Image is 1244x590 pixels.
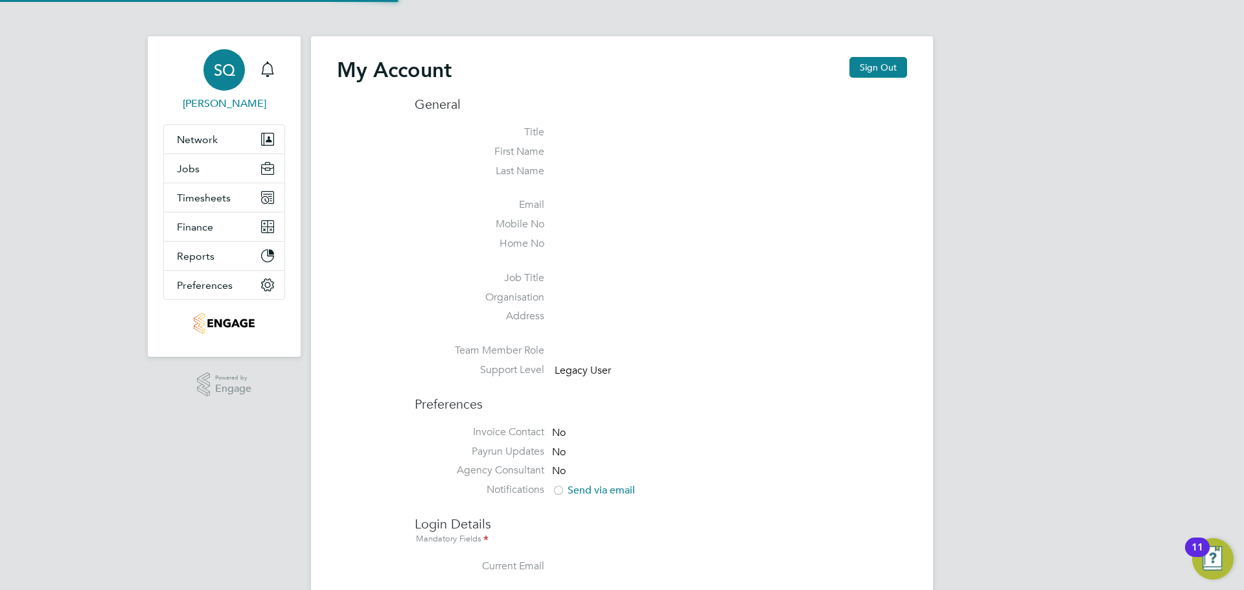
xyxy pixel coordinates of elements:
span: Network [177,133,218,146]
label: Team Member Role [415,344,544,357]
a: SQ[PERSON_NAME] [163,49,285,111]
label: Title [415,126,544,139]
label: Invoice Contact [415,425,544,439]
span: Send via email [552,484,635,497]
label: Support Level [415,363,544,377]
button: Timesheets [164,183,284,212]
a: Powered byEngage [197,372,252,397]
div: 11 [1192,547,1203,564]
label: Current Email [415,560,544,573]
label: First Name [415,145,544,159]
span: Jobs [177,163,200,175]
h3: General [415,96,907,113]
label: Email [415,198,544,212]
span: Engage [215,383,251,394]
label: Notifications [415,483,544,497]
span: Reports [177,250,214,262]
label: Last Name [415,165,544,178]
a: Go to home page [163,313,285,334]
span: No [552,426,566,439]
button: Sign Out [849,57,907,78]
span: Timesheets [177,192,231,204]
div: Mandatory Fields [415,532,907,547]
label: Mobile No [415,218,544,231]
span: No [552,465,566,478]
button: Open Resource Center, 11 new notifications [1192,538,1234,580]
button: Preferences [164,271,284,299]
h3: Login Details [415,503,907,547]
img: damiagroup-logo-retina.png [194,313,254,334]
h2: My Account [337,57,452,83]
nav: Main navigation [148,36,301,357]
span: Legacy User [555,364,611,377]
label: Job Title [415,271,544,285]
button: Network [164,125,284,153]
span: No [552,446,566,459]
span: Preferences [177,279,233,291]
label: Payrun Updates [415,445,544,459]
label: Agency Consultant [415,464,544,477]
span: Sam Quinsee [163,96,285,111]
h3: Preferences [415,383,907,413]
span: SQ [214,62,235,78]
button: Jobs [164,154,284,183]
label: Organisation [415,291,544,304]
label: Address [415,310,544,323]
button: Reports [164,242,284,270]
label: Home No [415,237,544,251]
span: Powered by [215,372,251,383]
button: Finance [164,212,284,241]
span: Finance [177,221,213,233]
